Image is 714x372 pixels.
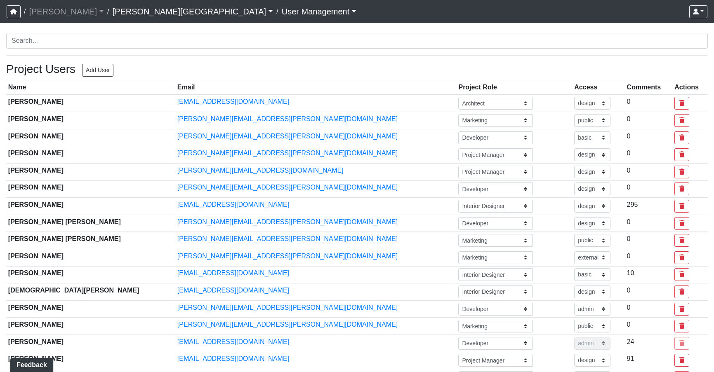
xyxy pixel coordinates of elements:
th: Comments [625,80,673,95]
a: [EMAIL_ADDRESS][DOMAIN_NAME] [177,98,289,105]
select: Has administrative rights on the project (delete/add users, modify revisions) [574,303,610,316]
input: ...please add role [458,114,533,127]
input: ...please add role [458,182,533,195]
a: [PERSON_NAME][EMAIL_ADDRESS][DOMAIN_NAME] [177,167,344,174]
input: ...please add role [458,131,533,144]
input: ...please add role [458,268,533,281]
a: [PERSON_NAME][EMAIL_ADDRESS][PERSON_NAME][DOMAIN_NAME] [177,253,398,260]
input: ...please add role [458,234,533,247]
select: External reviewer who should not see revisions until the internal team has reviewed and signed of... [574,251,610,264]
td: 0 [625,112,673,129]
th: Email [175,80,457,95]
select: Part of the design team (ex. architect, ID team, project manager). Can access revisions set as de... [574,97,610,110]
th: [PERSON_NAME] [6,318,175,335]
a: User Management [282,3,357,20]
th: [PERSON_NAME] [PERSON_NAME] [6,215,175,232]
input: ...please add role [458,148,533,161]
td: 0 [625,249,673,266]
th: [PERSON_NAME] [6,146,175,164]
th: [PERSON_NAME] [6,180,175,198]
select: Part of the design team (ex. architect, ID team, project manager). Can access revisions set as de... [574,200,610,213]
a: [PERSON_NAME][EMAIL_ADDRESS][PERSON_NAME][DOMAIN_NAME] [177,150,398,157]
select: Internal reviewer who should not see revisions during design iteration (ex. managing director). C... [574,268,610,281]
td: 0 [625,95,673,112]
th: [PERSON_NAME] [6,112,175,129]
input: ...please add role [458,251,533,264]
iframe: Ybug feedback widget [6,356,55,372]
select: Has administrative rights on the project (delete/add users, modify revisions) [574,234,610,247]
a: [PERSON_NAME][EMAIL_ADDRESS][PERSON_NAME][DOMAIN_NAME] [177,304,398,311]
td: 0 [625,318,673,335]
input: ...please add role [458,320,533,332]
input: ...please add role [458,200,533,213]
th: [PERSON_NAME] [6,352,175,369]
td: 0 [625,283,673,301]
td: 0 [625,146,673,164]
th: [DEMOGRAPHIC_DATA][PERSON_NAME] [6,283,175,301]
td: 91 [625,352,673,369]
td: 10 [625,266,673,283]
th: [PERSON_NAME] [6,198,175,215]
select: Internal reviewer who should not see revisions during design iteration (ex. managing director). C... [574,131,610,144]
input: ...please add role [458,217,533,230]
th: [PERSON_NAME] [6,129,175,146]
a: [PERSON_NAME][EMAIL_ADDRESS][PERSON_NAME][DOMAIN_NAME] [177,184,398,191]
td: 0 [625,180,673,198]
th: [PERSON_NAME] [PERSON_NAME] [6,232,175,249]
td: 295 [625,198,673,215]
a: [PERSON_NAME][EMAIL_ADDRESS][PERSON_NAME][DOMAIN_NAME] [177,218,398,225]
td: 24 [625,335,673,352]
a: [PERSON_NAME][GEOGRAPHIC_DATA] [112,3,273,20]
td: 0 [625,163,673,180]
a: [PERSON_NAME][EMAIL_ADDRESS][PERSON_NAME][DOMAIN_NAME] [177,115,398,122]
h3: Project Users [6,62,75,77]
span: / [273,3,281,20]
a: [PERSON_NAME][EMAIL_ADDRESS][PERSON_NAME][DOMAIN_NAME] [177,235,398,242]
button: Add User [82,64,113,77]
a: [EMAIL_ADDRESS][DOMAIN_NAME] [177,287,289,294]
a: [EMAIL_ADDRESS][DOMAIN_NAME] [177,338,289,345]
span: / [104,3,112,20]
a: [PERSON_NAME][EMAIL_ADDRESS][PERSON_NAME][DOMAIN_NAME] [177,321,398,328]
select: Has administrative rights on the project (delete/add users, modify revisions) [574,337,610,350]
input: ...please add role [458,285,533,298]
td: 0 [625,215,673,232]
input: Search [6,33,708,49]
input: ...please add role [458,354,533,367]
input: ...please add role [458,97,533,110]
th: [PERSON_NAME] [6,300,175,318]
th: [PERSON_NAME] [6,163,175,180]
select: Part of the design team (ex. architect, ID team, project manager). Can access revisions set as de... [574,217,610,230]
td: 0 [625,300,673,318]
span: / [21,3,29,20]
a: [EMAIL_ADDRESS][DOMAIN_NAME] [177,355,289,362]
a: [PERSON_NAME] [29,3,104,20]
input: ...please add role [458,166,533,178]
select: Part of the design team (ex. architect, ID team, project manager). Can access revisions set as de... [574,182,610,195]
a: [PERSON_NAME][EMAIL_ADDRESS][PERSON_NAME][DOMAIN_NAME] [177,133,398,140]
select: Has administrative rights on the project (delete/add users, modify revisions) [574,320,610,332]
a: [EMAIL_ADDRESS][DOMAIN_NAME] [177,269,289,276]
td: 0 [625,129,673,146]
th: Name [6,80,175,95]
td: 0 [625,232,673,249]
input: ...please add role [458,337,533,350]
th: [PERSON_NAME] [6,249,175,266]
th: Access [572,80,624,95]
th: Actions [672,80,708,95]
select: Part of the design team (ex. architect, ID team, project manager). Can access revisions set as de... [574,166,610,178]
select: Has administrative rights on the project (delete/add users, modify revisions) [574,114,610,127]
th: [PERSON_NAME] [6,95,175,112]
select: Part of the design team (ex. architect, ID team, project manager). Can access revisions set as de... [574,354,610,367]
input: ...please add role [458,303,533,316]
th: [PERSON_NAME] [6,335,175,352]
select: Part of the design team (ex. architect, ID team, project manager). Can access revisions set as de... [574,148,610,161]
a: [EMAIL_ADDRESS][DOMAIN_NAME] [177,201,289,208]
select: Part of the design team (ex. architect, ID team, project manager). Can access revisions set as de... [574,285,610,298]
th: Project Role [457,80,573,95]
th: [PERSON_NAME] [6,266,175,283]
